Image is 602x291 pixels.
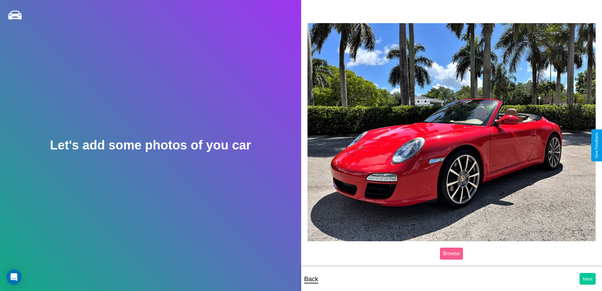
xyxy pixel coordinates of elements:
[6,269,21,285] div: Open Intercom Messenger
[50,138,251,152] h2: Let's add some photos of you car
[580,273,596,285] button: Next
[440,248,463,260] label: Browse
[304,273,318,285] p: Back
[594,133,599,158] div: Give Feedback
[307,23,596,241] img: posted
